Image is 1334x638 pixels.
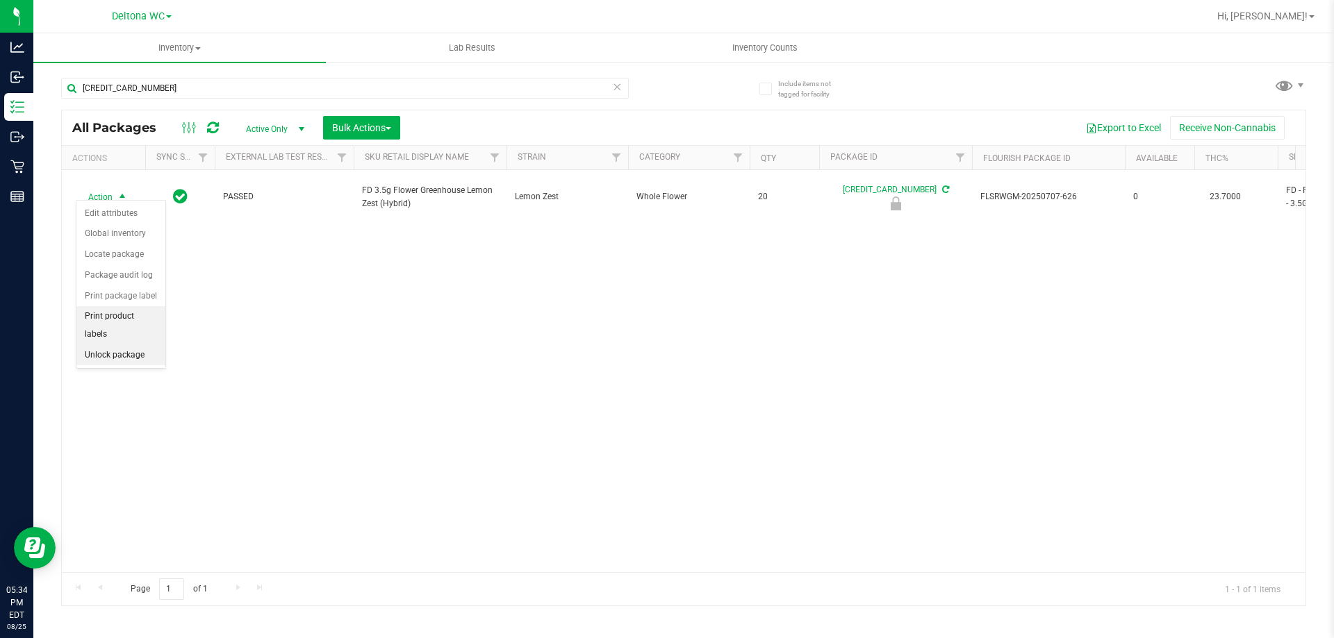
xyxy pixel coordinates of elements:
[10,70,24,84] inline-svg: Inbound
[159,578,184,600] input: 1
[6,584,27,621] p: 05:34 PM EDT
[76,265,165,286] li: Package audit log
[76,187,113,207] span: Action
[983,153,1071,163] a: Flourish Package ID
[515,190,620,203] span: Lemon Zest
[980,190,1117,203] span: FLSRWGM-20250707-626
[226,152,335,162] a: External Lab Test Result
[1205,153,1228,163] a: THC%
[332,122,391,133] span: Bulk Actions
[119,578,219,600] span: Page of 1
[612,78,622,96] span: Clear
[940,185,949,194] span: Sync from Compliance System
[223,190,345,203] span: PASSED
[1289,152,1331,162] a: SKU Name
[33,42,326,54] span: Inventory
[6,621,27,632] p: 08/25
[156,152,210,162] a: Sync Status
[1136,153,1178,163] a: Available
[114,187,131,207] span: select
[72,153,140,163] div: Actions
[518,152,546,162] a: Strain
[326,33,618,62] a: Lab Results
[173,187,188,206] span: In Sync
[61,78,629,99] input: Search Package ID, Item Name, SKU, Lot or Part Number...
[192,146,215,169] a: Filter
[843,185,937,194] a: [CREDIT_CARD_NUMBER]
[76,306,165,344] li: Print product labels
[72,120,170,135] span: All Packages
[10,190,24,203] inline-svg: Reports
[605,146,628,169] a: Filter
[112,10,165,22] span: Deltona WC
[1077,116,1170,140] button: Export to Excel
[618,33,911,62] a: Inventory Counts
[727,146,750,169] a: Filter
[830,152,878,162] a: Package ID
[1170,116,1285,140] button: Receive Non-Cannabis
[1203,187,1248,207] span: 23.7000
[817,196,974,210] div: Newly Received
[714,42,816,54] span: Inventory Counts
[758,190,811,203] span: 20
[76,244,165,265] li: Locate package
[10,100,24,114] inline-svg: Inventory
[636,190,741,203] span: Whole Flower
[362,184,498,210] span: FD 3.5g Flower Greenhouse Lemon Zest (Hybrid)
[14,527,56,569] iframe: Resource center
[365,152,469,162] a: Sku Retail Display Name
[33,33,326,62] a: Inventory
[778,78,848,99] span: Include items not tagged for facility
[76,345,165,366] li: Unlock package
[949,146,972,169] a: Filter
[1214,578,1292,599] span: 1 - 1 of 1 items
[76,286,165,307] li: Print package label
[10,40,24,54] inline-svg: Analytics
[331,146,354,169] a: Filter
[430,42,514,54] span: Lab Results
[10,130,24,144] inline-svg: Outbound
[1133,190,1186,203] span: 0
[1217,10,1308,22] span: Hi, [PERSON_NAME]!
[76,203,165,224] li: Edit attributes
[484,146,507,169] a: Filter
[761,153,776,163] a: Qty
[323,116,400,140] button: Bulk Actions
[639,152,680,162] a: Category
[10,160,24,174] inline-svg: Retail
[76,224,165,244] li: Global inventory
